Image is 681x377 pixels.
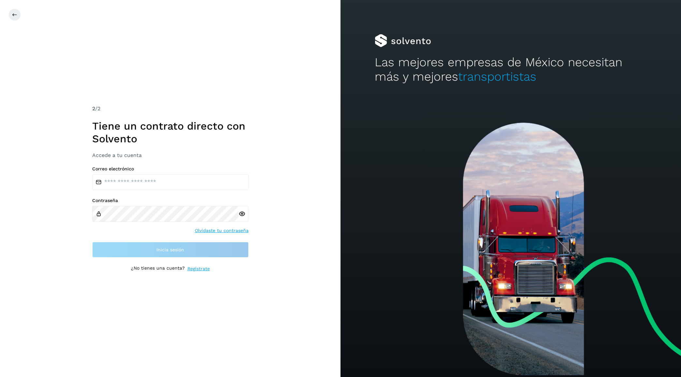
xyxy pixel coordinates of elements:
h1: Tiene un contrato directo con Solvento [92,120,249,145]
a: Regístrate [187,265,210,272]
label: Contraseña [92,198,249,203]
label: Correo electrónico [92,166,249,172]
button: Inicia sesión [92,242,249,258]
div: /2 [92,105,249,113]
span: Inicia sesión [156,247,184,252]
span: 2 [92,105,95,112]
a: Olvidaste tu contraseña [195,227,249,234]
h3: Accede a tu cuenta [92,152,249,158]
h2: Las mejores empresas de México necesitan más y mejores [375,55,647,84]
span: transportistas [458,70,536,84]
p: ¿No tienes una cuenta? [131,265,185,272]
